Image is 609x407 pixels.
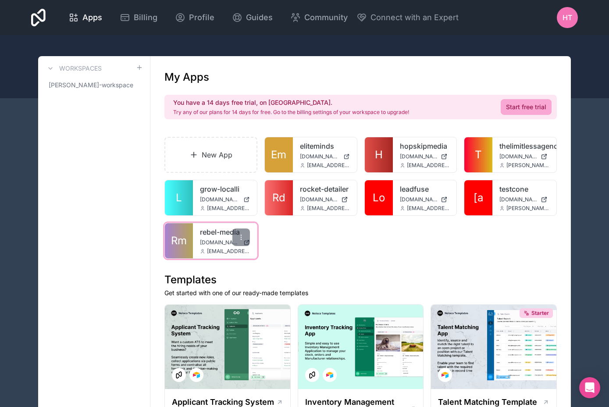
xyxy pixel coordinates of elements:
[176,191,182,205] span: L
[283,8,355,27] a: Community
[200,239,240,246] span: [DOMAIN_NAME]
[304,11,348,24] span: Community
[272,191,285,205] span: Rd
[193,371,200,378] img: Airtable Logo
[407,162,450,169] span: [EMAIL_ADDRESS][DOMAIN_NAME]
[173,109,409,116] p: Try any of our plans for 14 days for free. Go to the billing settings of your workspace to upgrade!
[307,205,350,212] span: [EMAIL_ADDRESS][DOMAIN_NAME]
[326,371,333,378] img: Airtable Logo
[271,148,286,162] span: Em
[506,205,549,212] span: [PERSON_NAME][EMAIL_ADDRESS][DOMAIN_NAME]
[207,248,250,255] span: [EMAIL_ADDRESS][DOMAIN_NAME]
[49,81,133,89] span: [PERSON_NAME]-workspace
[400,196,450,203] a: [DOMAIN_NAME]
[499,153,537,160] span: [DOMAIN_NAME]
[300,196,350,203] a: [DOMAIN_NAME]
[113,8,164,27] a: Billing
[400,141,450,151] a: hopskipmedia
[370,11,459,24] span: Connect with an Expert
[400,196,438,203] span: [DOMAIN_NAME]
[356,11,459,24] button: Connect with an Expert
[246,11,273,24] span: Guides
[499,141,549,151] a: thelimitlessagency
[300,196,338,203] span: [DOMAIN_NAME]
[164,70,209,84] h1: My Apps
[300,153,340,160] span: [DOMAIN_NAME]
[499,153,549,160] a: [DOMAIN_NAME]
[164,289,557,297] p: Get started with one of our ready-made templates
[164,273,557,287] h1: Templates
[563,12,572,23] span: HT
[307,162,350,169] span: [EMAIL_ADDRESS][DOMAIN_NAME]
[168,8,221,27] a: Profile
[400,153,450,160] a: [DOMAIN_NAME]
[45,77,143,93] a: [PERSON_NAME]-workspace
[300,153,350,160] a: [DOMAIN_NAME]
[189,11,214,24] span: Profile
[400,184,450,194] a: leadfuse
[300,141,350,151] a: eliteminds
[173,98,409,107] h2: You have a 14 days free trial, on [GEOGRAPHIC_DATA].
[474,191,483,205] span: [a
[442,371,449,378] img: Airtable Logo
[499,184,549,194] a: testcone
[200,196,240,203] span: [DOMAIN_NAME]
[225,8,280,27] a: Guides
[82,11,102,24] span: Apps
[365,137,393,172] a: H
[365,180,393,215] a: Lo
[164,137,257,173] a: New App
[265,180,293,215] a: Rd
[499,196,549,203] a: [DOMAIN_NAME]
[200,239,250,246] a: [DOMAIN_NAME]
[134,11,157,24] span: Billing
[59,64,102,73] h3: Workspaces
[501,99,552,115] a: Start free trial
[300,184,350,194] a: rocket-detailer
[579,377,600,398] div: Open Intercom Messenger
[475,148,482,162] span: T
[200,184,250,194] a: grow-localli
[506,162,549,169] span: [PERSON_NAME][EMAIL_ADDRESS][DOMAIN_NAME]
[45,63,102,74] a: Workspaces
[400,153,438,160] span: [DOMAIN_NAME]
[499,196,537,203] span: [DOMAIN_NAME]
[375,148,383,162] span: H
[165,223,193,258] a: Rm
[265,137,293,172] a: Em
[61,8,109,27] a: Apps
[171,234,187,248] span: Rm
[200,227,250,237] a: rebel-media
[373,191,385,205] span: Lo
[531,310,549,317] span: Starter
[207,205,250,212] span: [EMAIL_ADDRESS][DOMAIN_NAME]
[165,180,193,215] a: L
[200,196,250,203] a: [DOMAIN_NAME]
[407,205,450,212] span: [EMAIL_ADDRESS][DOMAIN_NAME]
[464,180,492,215] a: [a
[464,137,492,172] a: T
